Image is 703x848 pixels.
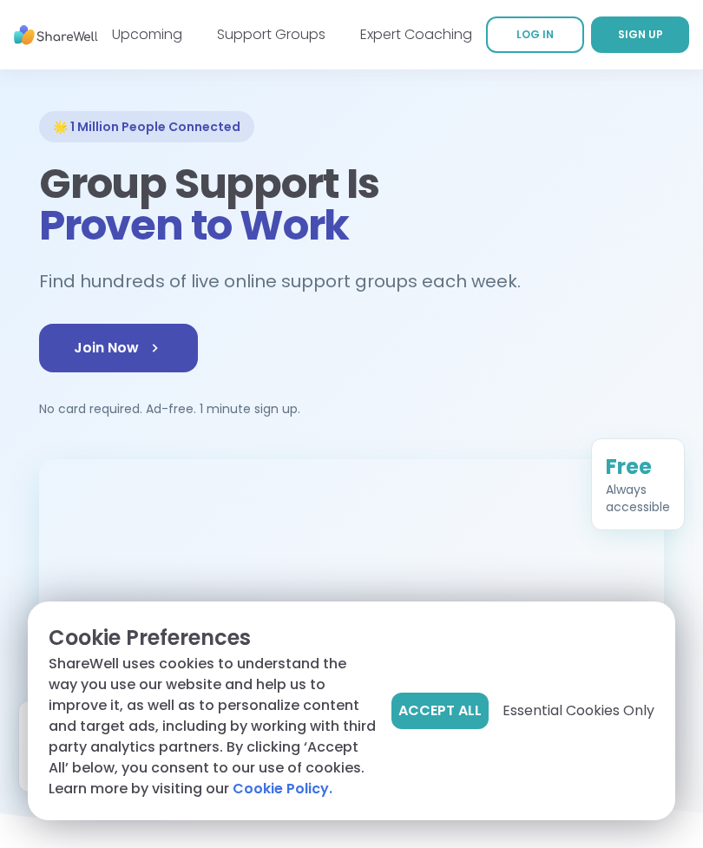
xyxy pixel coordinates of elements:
a: Expert Coaching [360,24,472,44]
div: 🌟 1 Million People Connected [39,111,254,142]
div: Always accessible [606,480,670,515]
a: LOG IN [486,16,584,53]
h1: Group Support Is [39,163,664,247]
span: Join Now [74,338,163,358]
p: Cookie Preferences [49,622,378,654]
a: SIGN UP [591,16,689,53]
span: LOG IN [516,27,554,42]
button: Accept All [391,693,489,729]
span: Essential Cookies Only [503,700,654,721]
p: No card required. Ad-free. 1 minute sign up. [39,400,664,417]
a: Upcoming [112,24,182,44]
span: Accept All [398,700,482,721]
img: ShareWell Nav Logo [14,11,98,59]
a: Cookie Policy. [233,779,332,799]
p: ShareWell uses cookies to understand the way you use our website and help us to improve it, as we... [49,654,378,799]
a: Support Groups [217,24,325,44]
h2: Find hundreds of live online support groups each week. [39,267,539,296]
span: SIGN UP [618,27,663,42]
span: Proven to Work [39,196,349,254]
a: Join Now [39,324,198,372]
div: Free [606,452,670,480]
